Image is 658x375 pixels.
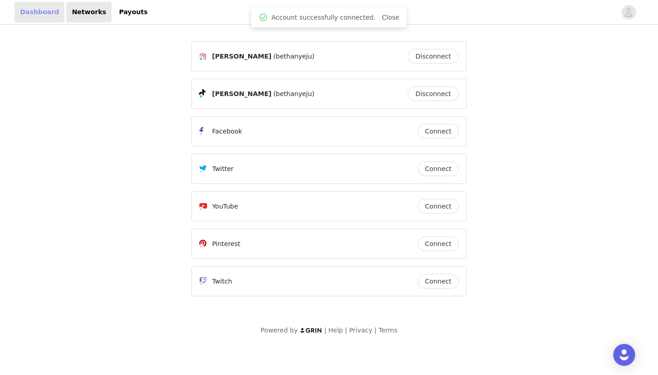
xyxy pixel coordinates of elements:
[349,327,372,334] a: Privacy
[212,202,238,211] p: YouTube
[199,53,207,60] img: Instagram Icon
[300,327,323,333] img: logo
[212,89,271,99] span: [PERSON_NAME]
[113,2,153,22] a: Payouts
[418,124,459,139] button: Connect
[408,49,459,64] button: Disconnect
[378,327,397,334] a: Terms
[212,164,233,174] p: Twitter
[418,236,459,251] button: Connect
[418,161,459,176] button: Connect
[273,52,314,61] span: (bethanyeju)
[212,239,240,249] p: Pinterest
[418,274,459,289] button: Connect
[408,86,459,101] button: Disconnect
[624,5,633,20] div: avatar
[345,327,347,334] span: |
[613,344,635,366] div: Open Intercom Messenger
[329,327,343,334] a: Help
[273,89,314,99] span: (bethanyeju)
[271,13,376,22] span: Account successfully connected.
[382,14,399,21] a: Close
[260,327,297,334] span: Powered by
[212,277,232,286] p: Twitch
[324,327,327,334] span: |
[418,199,459,214] button: Connect
[212,127,242,136] p: Facebook
[374,327,377,334] span: |
[15,2,64,22] a: Dashboard
[212,52,271,61] span: [PERSON_NAME]
[66,2,111,22] a: Networks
